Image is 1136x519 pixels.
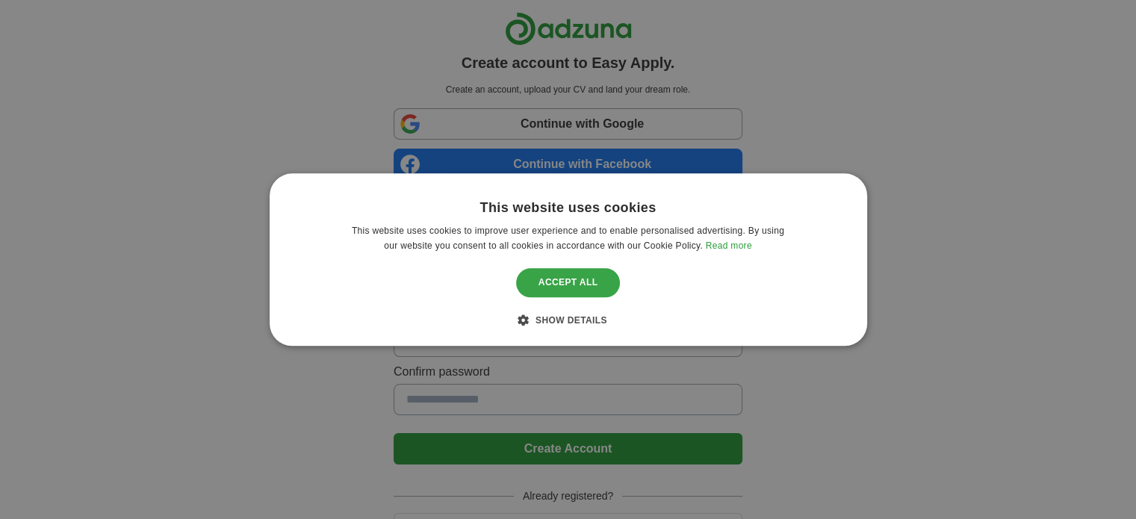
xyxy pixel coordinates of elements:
[529,312,607,327] div: Show details
[536,315,607,326] span: Show details
[479,199,656,217] div: This website uses cookies
[270,173,867,346] div: Cookie consent dialog
[516,269,621,297] div: Accept all
[352,226,784,251] span: This website uses cookies to improve user experience and to enable personalised advertising. By u...
[706,240,752,251] a: Read more, opens a new window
